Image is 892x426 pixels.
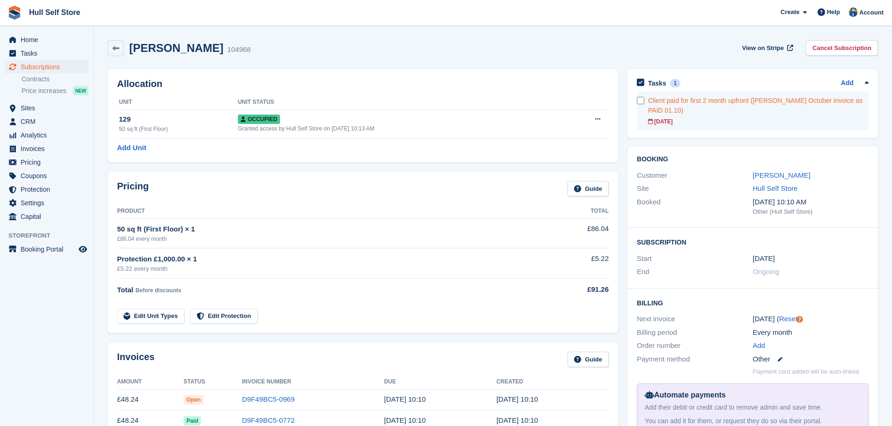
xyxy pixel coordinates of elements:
div: £91.26 [544,284,609,295]
div: [DATE] ( ) [753,314,869,325]
div: Tooltip anchor [796,315,804,324]
span: Account [859,8,884,17]
span: Create [781,7,799,17]
a: Edit Protection [190,309,258,324]
a: menu [5,243,88,256]
div: Site [637,183,752,194]
div: You can add it for them, or request they do so via their portal. [645,416,861,426]
th: Unit Status [238,95,562,110]
h2: Booking [637,156,869,163]
span: Pricing [21,156,77,169]
h2: Billing [637,298,869,307]
td: £48.24 [117,389,184,410]
h2: Invoices [117,352,155,367]
div: NEW [73,86,88,95]
span: Total [117,286,133,294]
span: Occupied [238,115,280,124]
a: Cancel Subscription [806,40,878,56]
a: [PERSON_NAME] [753,171,811,179]
h2: [PERSON_NAME] [129,42,223,54]
img: stora-icon-8386f47178a22dfd0bd8f6a31ec36ba5ce8667c1dd55bd0f319d3a0aa187defe.svg [7,6,22,20]
div: £86.04 every month [117,235,544,243]
td: £86.04 [544,218,609,248]
a: menu [5,156,88,169]
div: Order number [637,340,752,351]
th: Created [496,375,609,390]
td: £5.22 [544,248,609,279]
span: Invoices [21,142,77,155]
span: Sites [21,101,77,115]
a: D9F49BC5-0772 [242,416,295,424]
a: Add [753,340,766,351]
span: Tasks [21,47,77,60]
a: menu [5,142,88,155]
a: menu [5,210,88,223]
a: Add Unit [117,143,146,153]
h2: Tasks [648,79,666,87]
h2: Allocation [117,79,609,89]
div: Payment method [637,354,752,365]
a: Reset [779,315,797,323]
span: Before discounts [135,287,181,294]
p: Payment card added will be auto-linked [753,367,859,376]
a: Add [841,78,854,89]
a: View on Stripe [738,40,795,56]
a: menu [5,169,88,182]
span: Home [21,33,77,46]
div: 104968 [227,44,251,55]
span: Capital [21,210,77,223]
span: Protection [21,183,77,196]
div: Booked [637,197,752,217]
th: Unit [117,95,238,110]
a: menu [5,47,88,60]
div: Other (Hull Self Store) [753,207,869,217]
span: Paid [184,416,201,426]
div: Granted access by Hull Self Store on [DATE] 10:13 AM [238,124,562,133]
th: Total [544,204,609,219]
div: Other [753,354,869,365]
div: [DATE] [648,117,869,126]
th: Invoice Number [242,375,384,390]
span: Open [184,395,204,404]
span: Analytics [21,129,77,142]
a: D9F49BC5-0969 [242,395,295,403]
a: menu [5,101,88,115]
a: menu [5,196,88,209]
a: Hull Self Store [753,184,798,192]
a: Client paid for first 2 month upfront ([PERSON_NAME] October invoice as PAID 01.10) [DATE] [648,91,869,130]
img: Hull Self Store [848,7,858,17]
th: Due [384,375,496,390]
time: 2025-10-02 09:10:20 UTC [384,395,426,403]
span: Storefront [8,231,93,240]
a: Price increases NEW [22,86,88,96]
div: 50 sq ft (First Floor) [119,125,238,133]
span: Subscriptions [21,60,77,73]
div: 50 sq ft (First Floor) × 1 [117,224,544,235]
a: menu [5,129,88,142]
a: menu [5,115,88,128]
a: Edit Unit Types [117,309,184,324]
time: 2025-10-01 09:10:28 UTC [496,395,538,403]
th: Status [184,375,242,390]
div: Automate payments [645,390,861,401]
span: Price increases [22,87,66,95]
time: 2025-09-01 09:10:20 UTC [496,416,538,424]
span: Coupons [21,169,77,182]
div: Add their debit or credit card to remove admin and save time. [645,403,861,412]
span: Help [827,7,840,17]
div: Customer [637,170,752,181]
span: CRM [21,115,77,128]
div: [DATE] 10:10 AM [753,197,869,208]
a: menu [5,183,88,196]
time: 2025-09-02 09:10:20 UTC [384,416,426,424]
div: Client paid for first 2 month upfront ([PERSON_NAME] October invoice as PAID 01.10) [648,96,869,116]
div: £5.22 every month [117,264,544,274]
div: Billing period [637,327,752,338]
div: Start [637,253,752,264]
div: Every month [753,327,869,338]
span: View on Stripe [742,43,784,53]
th: Amount [117,375,184,390]
h2: Pricing [117,181,149,196]
a: Preview store [77,244,88,255]
div: 1 [670,79,681,87]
